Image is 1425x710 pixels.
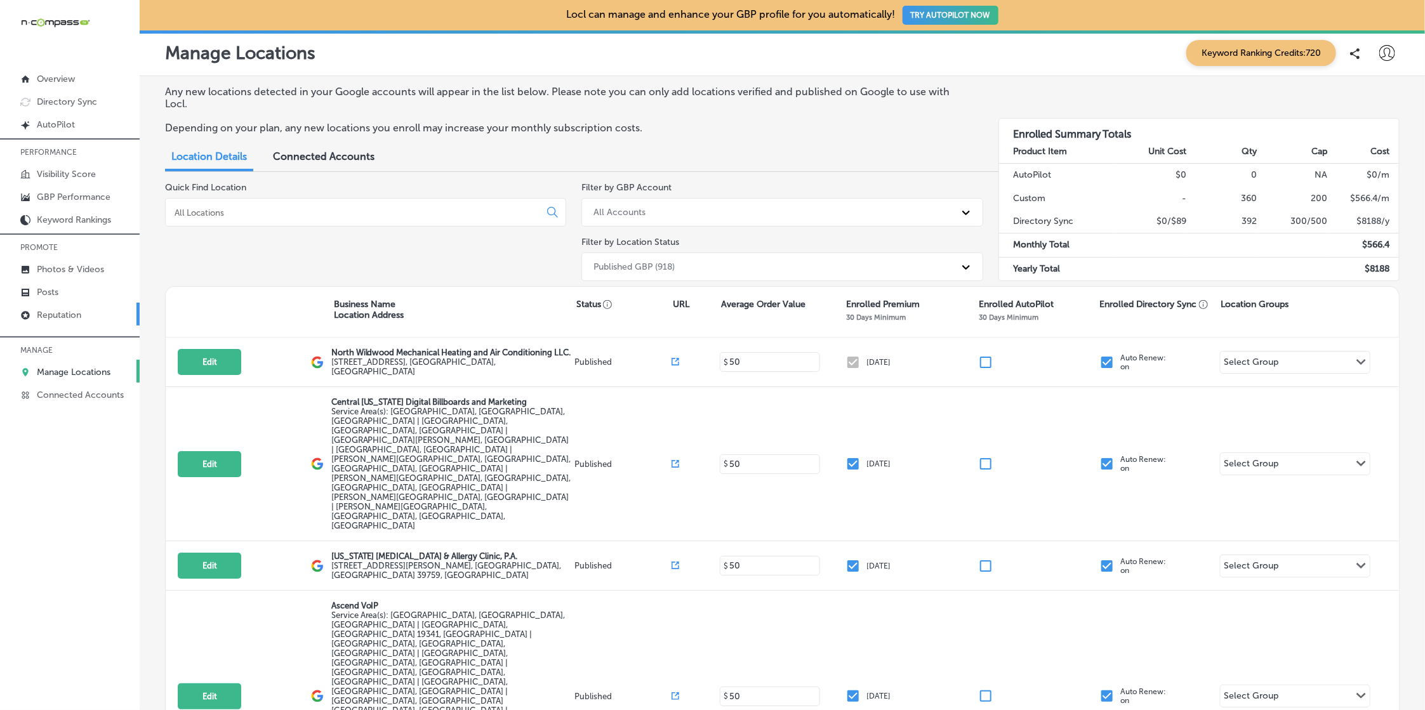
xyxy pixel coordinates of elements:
[867,692,891,700] p: [DATE]
[178,349,241,375] button: Edit
[574,561,672,570] p: Published
[999,164,1117,187] td: AutoPilot
[903,6,998,25] button: TRY AUTOPILOT NOW
[999,257,1117,280] td: Yearly Total
[331,561,571,580] label: [STREET_ADDRESS][PERSON_NAME] , [GEOGRAPHIC_DATA], [GEOGRAPHIC_DATA] 39759, [GEOGRAPHIC_DATA]
[724,459,728,468] p: $
[1117,187,1187,210] td: -
[37,367,110,378] p: Manage Locations
[37,214,111,225] p: Keyword Rankings
[673,299,689,310] p: URL
[37,287,58,298] p: Posts
[581,182,672,193] label: Filter by GBP Account
[1187,164,1257,187] td: 0
[1117,164,1187,187] td: $0
[979,299,1054,310] p: Enrolled AutoPilot
[979,313,1038,322] p: 30 Days Minimum
[1258,164,1329,187] td: NA
[37,264,104,275] p: Photos & Videos
[334,299,404,320] p: Business Name Location Address
[165,122,967,134] p: Depending on your plan, any new locations you enroll may increase your monthly subscription costs.
[593,207,646,218] div: All Accounts
[724,692,728,700] p: $
[1187,187,1257,210] td: 360
[331,601,571,610] p: Ascend VoIP
[1117,140,1187,164] th: Unit Cost
[20,16,90,29] img: 660ab0bf-5cc7-4cb8-ba1c-48b5ae0f18e60NCTV_CLogo_TV_Black_-500x88.png
[999,210,1117,233] td: Directory Sync
[1224,458,1278,473] div: Select Group
[37,390,124,400] p: Connected Accounts
[37,74,75,84] p: Overview
[311,690,324,702] img: logo
[867,358,891,367] p: [DATE]
[999,119,1399,140] h3: Enrolled Summary Totals
[1329,140,1399,164] th: Cost
[1329,257,1399,280] td: $ 8188
[37,192,110,202] p: GBP Performance
[171,150,247,162] span: Location Details
[1224,690,1278,705] div: Select Group
[1329,210,1399,233] td: $ 8188 /y
[1329,233,1399,257] td: $ 566.4
[1258,140,1329,164] th: Cap
[165,182,246,193] label: Quick Find Location
[331,551,571,561] p: [US_STATE] [MEDICAL_DATA] & Allergy Clinic, P.A.
[1186,40,1336,66] span: Keyword Ranking Credits: 720
[178,683,241,709] button: Edit
[846,299,920,310] p: Enrolled Premium
[867,459,891,468] p: [DATE]
[867,562,891,570] p: [DATE]
[1224,560,1278,575] div: Select Group
[1329,187,1399,210] td: $ 566.4 /m
[1100,299,1209,310] p: Enrolled Directory Sync
[1224,357,1278,371] div: Select Group
[331,407,571,530] span: Orlando, FL, USA | Kissimmee, FL, USA | Meadow Woods, FL 32824, USA | Hunters Creek, FL 32837, US...
[999,187,1117,210] td: Custom
[37,119,75,130] p: AutoPilot
[1013,146,1067,157] strong: Product Item
[1121,687,1167,705] p: Auto Renew: on
[724,358,728,367] p: $
[37,169,96,180] p: Visibility Score
[574,692,672,701] p: Published
[576,299,673,310] p: Status
[273,150,374,162] span: Connected Accounts
[165,86,967,110] p: Any new locations detected in your Google accounts will appear in the list below. Please note you...
[581,237,679,247] label: Filter by Location Status
[331,348,571,357] p: North Wildwood Mechanical Heating and Air Conditioning LLC.
[999,233,1117,257] td: Monthly Total
[1187,210,1257,233] td: 392
[1117,210,1187,233] td: $0/$89
[724,562,728,570] p: $
[846,313,906,322] p: 30 Days Minimum
[311,560,324,572] img: logo
[1121,353,1167,371] p: Auto Renew: on
[331,397,571,407] p: Central [US_STATE] Digital Billboards and Marketing
[37,310,81,320] p: Reputation
[331,357,571,376] label: [STREET_ADDRESS] , [GEOGRAPHIC_DATA], [GEOGRAPHIC_DATA]
[178,553,241,579] button: Edit
[593,261,675,272] div: Published GBP (918)
[311,356,324,369] img: logo
[574,357,672,367] p: Published
[1121,455,1167,473] p: Auto Renew: on
[1329,164,1399,187] td: $ 0 /m
[178,451,241,477] button: Edit
[311,457,324,470] img: logo
[165,43,315,63] p: Manage Locations
[1187,140,1257,164] th: Qty
[37,96,97,107] p: Directory Sync
[1258,187,1329,210] td: 200
[1121,557,1167,575] p: Auto Renew: on
[722,299,806,310] p: Average Order Value
[1258,210,1329,233] td: 300/500
[574,459,672,469] p: Published
[173,207,537,218] input: All Locations
[1221,299,1289,310] p: Location Groups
